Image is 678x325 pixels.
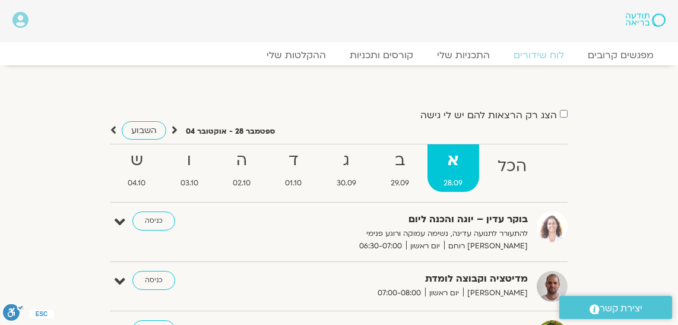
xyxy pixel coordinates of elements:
a: לוח שידורים [502,49,576,61]
span: 28.09 [427,177,479,190]
nav: Menu [12,49,666,61]
span: יום ראשון [425,287,463,299]
strong: ש [112,147,161,174]
span: 07:00-08:00 [373,287,425,299]
strong: ב [375,147,425,174]
p: ספטמבר 28 - אוקטובר 04 [186,125,275,138]
strong: הכל [481,153,543,180]
a: השבוע [122,121,166,140]
strong: ג [321,147,372,174]
a: התכניות שלי [425,49,502,61]
span: [PERSON_NAME] רוחם [444,240,528,253]
strong: א [427,147,479,174]
a: מפגשים קרובים [576,49,666,61]
a: ההקלטות שלי [255,49,338,61]
p: להתעורר לתנועה עדינה, נשימה עמוקה ורוגע פנימי [273,228,528,240]
span: 06:30-07:00 [355,240,406,253]
span: יצירת קשר [600,301,642,317]
strong: בוקר עדין – יוגה והכנה ליום [273,212,528,228]
a: הכל [481,144,543,192]
span: השבוע [131,125,157,136]
strong: ה [217,147,267,174]
span: יום ראשון [406,240,444,253]
a: קורסים ותכניות [338,49,425,61]
a: כניסה [132,271,175,290]
label: הצג רק הרצאות להם יש לי גישה [420,110,557,121]
a: ב29.09 [375,144,425,192]
span: 03.10 [164,177,214,190]
span: 01.10 [269,177,318,190]
a: א28.09 [427,144,479,192]
a: ד01.10 [269,144,318,192]
span: 02.10 [217,177,267,190]
span: 04.10 [112,177,161,190]
a: כניסה [132,212,175,231]
strong: ד [269,147,318,174]
a: ש04.10 [112,144,161,192]
strong: ו [164,147,214,174]
strong: מדיטציה וקבוצה לומדת [273,271,528,287]
a: ג30.09 [321,144,372,192]
a: ו03.10 [164,144,214,192]
span: [PERSON_NAME] [463,287,528,299]
a: ה02.10 [217,144,267,192]
span: 30.09 [321,177,372,190]
span: 29.09 [375,177,425,190]
a: יצירת קשר [559,296,672,319]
